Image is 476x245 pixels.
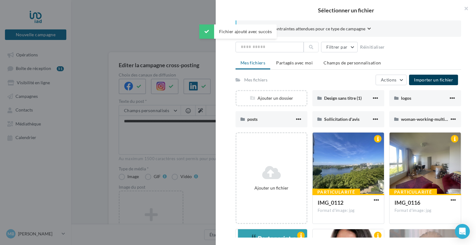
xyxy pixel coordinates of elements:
[318,208,379,213] div: Format d'image: jpg
[321,42,358,52] button: Filtrer par
[236,95,306,101] div: Ajouter un dossier
[239,185,304,191] div: Ajouter un fichier
[455,224,470,239] div: Open Intercom Messenger
[409,75,458,85] button: Importer un fichier
[358,43,387,51] button: Réinitialiser
[226,7,466,13] h2: Sélectionner un fichier
[318,199,343,206] span: IMG_0112
[240,60,265,65] span: Mes fichiers
[276,60,313,65] span: Partagés avec moi
[389,189,437,195] div: Particularité
[401,95,411,101] span: logos
[376,75,407,85] button: Actions
[199,24,277,39] div: Fichier ajouté avec succès
[324,116,359,122] span: Sollicitation d'avis
[401,116,472,122] span: woman-working-multitask-activities
[244,77,267,83] div: Mes fichiers
[394,199,420,206] span: IMG_0116
[324,60,381,65] span: Champs de personnalisation
[247,116,258,122] span: posts
[394,208,456,213] div: Format d'image: jpg
[246,26,365,32] span: Consulter les contraintes attendues pour ce type de campagne
[312,189,360,195] div: Particularité
[414,77,453,82] span: Importer un fichier
[324,95,362,101] span: Design sans titre (1)
[246,25,371,33] button: Consulter les contraintes attendues pour ce type de campagne
[381,77,396,82] span: Actions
